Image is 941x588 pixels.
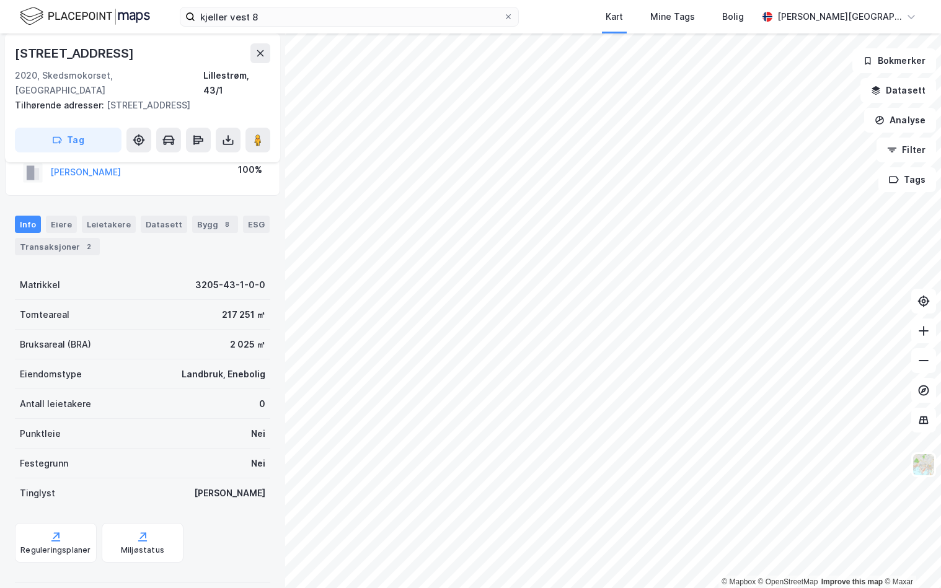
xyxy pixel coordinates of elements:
button: Analyse [864,108,936,133]
div: [STREET_ADDRESS] [15,98,260,113]
div: Info [15,216,41,233]
iframe: Chat Widget [879,529,941,588]
div: ESG [243,216,270,233]
div: Punktleie [20,426,61,441]
div: Nei [251,426,265,441]
a: Improve this map [821,577,883,586]
button: Bokmerker [852,48,936,73]
input: Søk på adresse, matrikkel, gårdeiere, leietakere eller personer [195,7,503,26]
div: 217 251 ㎡ [222,307,265,322]
div: 0 [259,397,265,411]
div: 2 [82,240,95,253]
div: Bygg [192,216,238,233]
img: Z [912,453,935,476]
div: Landbruk, Enebolig [182,367,265,382]
a: Mapbox [722,577,756,586]
div: 8 [221,218,233,230]
div: 2020, Skedsmokorset, [GEOGRAPHIC_DATA] [15,68,203,98]
div: Matrikkel [20,278,60,292]
span: Tilhørende adresser: [15,100,107,110]
button: Datasett [860,78,936,103]
button: Filter [877,138,936,162]
div: Eiendomstype [20,367,82,382]
button: Tag [15,128,121,152]
div: Mine Tags [650,9,695,24]
div: [PERSON_NAME][GEOGRAPHIC_DATA] [777,9,901,24]
div: Bruksareal (BRA) [20,337,91,352]
div: 2 025 ㎡ [230,337,265,352]
button: Tags [878,167,936,192]
div: [PERSON_NAME] [194,486,265,501]
div: Datasett [141,216,187,233]
img: logo.f888ab2527a4732fd821a326f86c7f29.svg [20,6,150,27]
div: Reguleringsplaner [20,545,91,555]
div: 3205-43-1-0-0 [195,278,265,292]
div: Tinglyst [20,486,55,501]
div: Nei [251,456,265,471]
div: Bolig [722,9,744,24]
div: Eiere [46,216,77,233]
div: Lillestrøm, 43/1 [203,68,270,98]
div: Leietakere [82,216,136,233]
div: [STREET_ADDRESS] [15,43,136,63]
div: Tomteareal [20,307,69,322]
div: Kart [606,9,623,24]
div: 100% [238,162,262,177]
div: Miljøstatus [121,545,164,555]
div: Kontrollprogram for chat [879,529,941,588]
div: Festegrunn [20,456,68,471]
a: OpenStreetMap [758,577,818,586]
div: Transaksjoner [15,238,100,255]
div: Antall leietakere [20,397,91,411]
